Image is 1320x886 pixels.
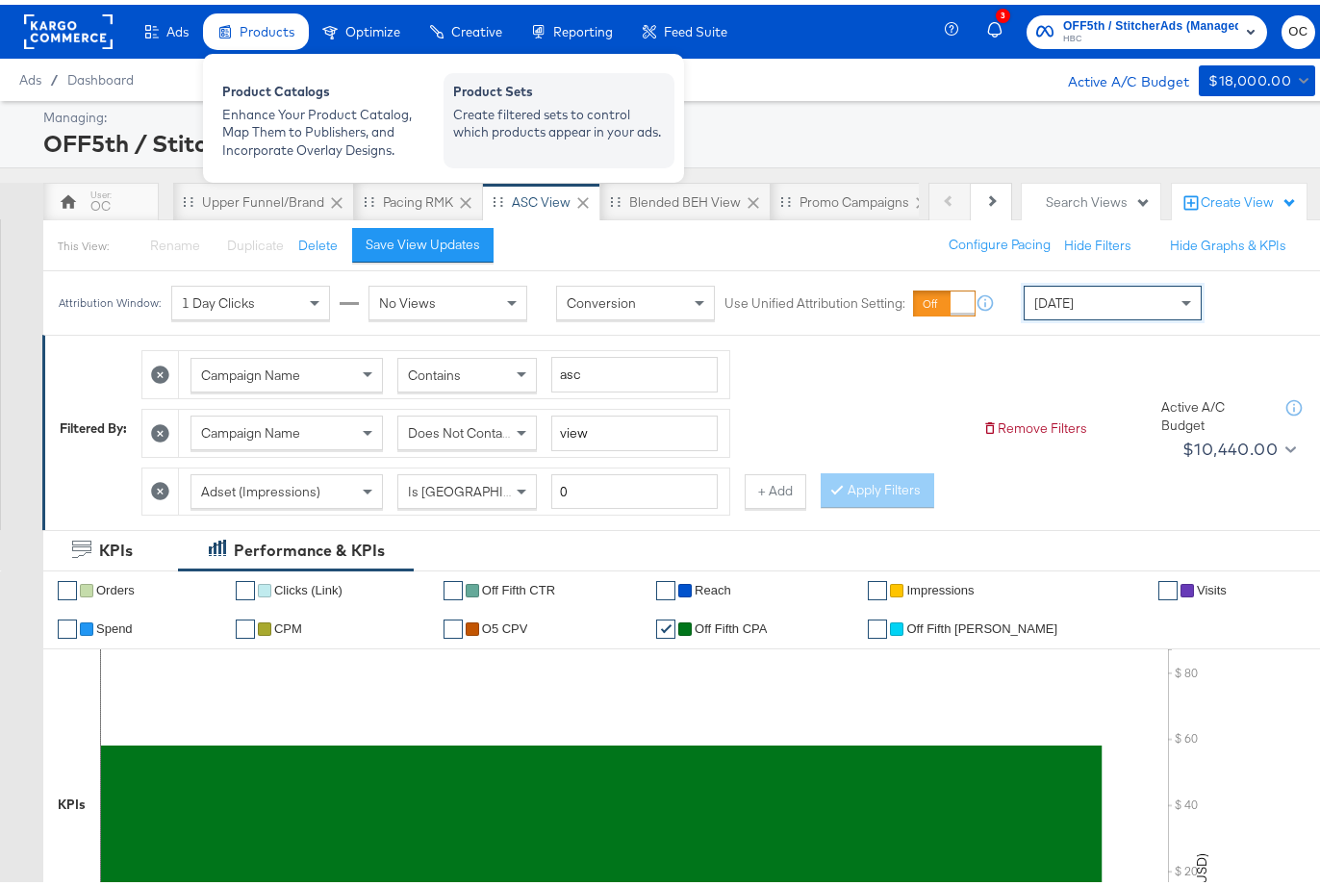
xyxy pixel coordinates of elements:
[482,617,528,631] span: O5 CPV
[43,122,1310,155] div: OFF5th / StitcherAds (Managed Service)
[408,478,555,495] span: Is [GEOGRAPHIC_DATA]
[695,578,731,593] span: Reach
[551,469,718,505] input: Enter a number
[183,191,193,202] div: Drag to reorder tab
[1182,430,1278,459] div: $10,440.00
[935,223,1064,258] button: Configure Pacing
[150,232,200,249] span: Rename
[41,67,67,83] span: /
[58,615,77,634] a: ✔
[1282,11,1315,44] button: OC
[240,19,294,35] span: Products
[364,191,374,202] div: Drag to reorder tab
[493,191,503,202] div: Drag to reorder tab
[58,291,162,305] div: Attribution Window:
[1199,61,1315,91] button: $18,000.00
[408,362,461,379] span: Contains
[1161,393,1267,429] div: Active A/C Budget
[551,411,718,446] input: Enter a search term
[1208,64,1291,89] div: $18,000.00
[202,189,324,207] div: Upper Funnel/Brand
[1046,189,1151,207] div: Search Views
[551,352,718,388] input: Enter a search term
[227,232,284,249] span: Duplicate
[166,19,189,35] span: Ads
[383,189,453,207] div: Pacing RMK
[512,189,571,207] div: ASC View
[1063,27,1238,42] span: HBC
[1170,232,1286,250] button: Hide Graphs & KPIs
[182,290,255,307] span: 1 Day Clicks
[444,615,463,634] a: ✔
[482,578,555,593] span: Off Fifth CTR
[236,576,255,595] a: ✔
[1158,576,1178,595] a: ✔
[664,19,727,35] span: Feed Suite
[780,191,791,202] div: Drag to reorder tab
[745,469,806,504] button: + Add
[982,415,1087,433] button: Remove Filters
[906,578,974,593] span: Impressions
[274,617,302,631] span: CPM
[99,535,133,557] div: KPIs
[1197,578,1227,593] span: Visits
[996,4,1010,18] div: 3
[610,191,621,202] div: Drag to reorder tab
[629,189,741,207] div: Blended BEH View
[345,19,400,35] span: Optimize
[656,576,675,595] a: ✔
[58,576,77,595] a: ✔
[90,192,111,211] div: OC
[553,19,613,35] span: Reporting
[906,617,1057,631] span: Off Fifth [PERSON_NAME]
[43,104,1310,122] div: Managing:
[451,19,502,35] span: Creative
[201,419,300,437] span: Campaign Name
[1048,61,1189,89] div: Active A/C Budget
[724,290,905,308] label: Use Unified Attribution Setting:
[1034,290,1074,307] span: [DATE]
[96,617,133,631] span: Spend
[274,578,343,593] span: Clicks (Link)
[1201,189,1297,208] div: Create View
[868,615,887,634] a: ✔
[60,415,127,433] div: Filtered By:
[352,223,494,258] button: Save View Updates
[800,189,909,207] div: Promo Campaigns
[236,615,255,634] a: ✔
[298,232,338,250] button: Delete
[366,231,480,249] div: Save View Updates
[1027,11,1267,44] button: OFF5th / StitcherAds (Managed Service)HBC
[1175,429,1300,460] button: $10,440.00
[67,67,134,83] a: Dashboard
[1064,232,1131,250] button: Hide Filters
[234,535,385,557] div: Performance & KPIs
[1289,16,1307,38] span: OC
[379,290,436,307] span: No Views
[408,419,513,437] span: Does Not Contain
[444,576,463,595] a: ✔
[656,615,675,634] a: ✔
[58,234,109,249] div: This View:
[868,576,887,595] a: ✔
[19,67,41,83] span: Ads
[201,362,300,379] span: Campaign Name
[1063,12,1238,32] span: OFF5th / StitcherAds (Managed Service)
[96,578,135,593] span: Orders
[695,617,767,631] span: off fifth CPA
[201,478,320,495] span: Adset (Impressions)
[567,290,636,307] span: Conversion
[984,9,1017,46] button: 3
[58,791,86,809] div: KPIs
